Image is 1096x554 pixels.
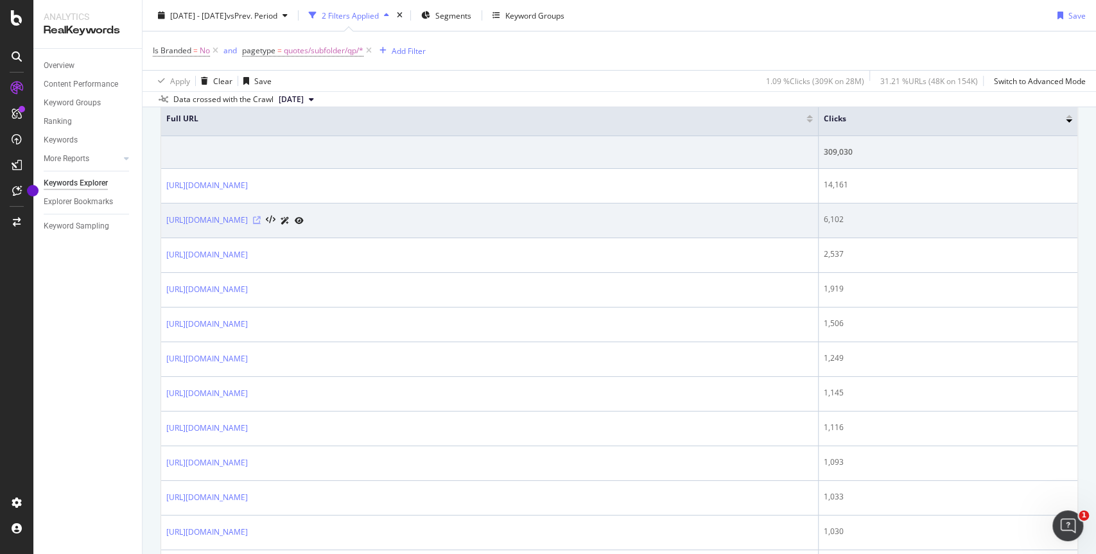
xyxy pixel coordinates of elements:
[824,318,1072,329] div: 1,506
[193,45,198,56] span: =
[44,220,133,233] a: Keyword Sampling
[824,248,1072,260] div: 2,537
[487,5,570,26] button: Keyword Groups
[166,387,248,400] a: [URL][DOMAIN_NAME]
[44,96,101,110] div: Keyword Groups
[295,214,304,227] a: URL Inspection
[200,42,210,60] span: No
[238,71,272,91] button: Save
[170,10,227,21] span: [DATE] - [DATE]
[44,78,133,91] a: Content Performance
[394,9,405,22] div: times
[153,71,190,91] button: Apply
[44,195,113,209] div: Explorer Bookmarks
[281,214,290,227] a: AI Url Details
[44,152,89,166] div: More Reports
[1052,5,1086,26] button: Save
[44,59,74,73] div: Overview
[153,5,293,26] button: [DATE] - [DATE]vsPrev. Period
[44,78,118,91] div: Content Performance
[170,75,190,86] div: Apply
[766,75,864,86] div: 1.09 % Clicks ( 309K on 28M )
[435,10,471,21] span: Segments
[166,318,248,331] a: [URL][DOMAIN_NAME]
[44,220,109,233] div: Keyword Sampling
[173,94,274,105] div: Data crossed with the Crawl
[44,115,133,128] a: Ranking
[166,422,248,435] a: [URL][DOMAIN_NAME]
[374,43,426,58] button: Add Filter
[44,177,108,190] div: Keywords Explorer
[44,23,132,38] div: RealKeywords
[166,248,248,261] a: [URL][DOMAIN_NAME]
[227,10,277,21] span: vs Prev. Period
[322,10,379,21] div: 2 Filters Applied
[166,179,248,192] a: [URL][DOMAIN_NAME]
[1079,510,1089,521] span: 1
[505,10,564,21] div: Keyword Groups
[824,214,1072,225] div: 6,102
[166,526,248,539] a: [URL][DOMAIN_NAME]
[44,177,133,190] a: Keywords Explorer
[824,456,1072,468] div: 1,093
[277,45,282,56] span: =
[274,92,319,107] button: [DATE]
[213,75,232,86] div: Clear
[1068,10,1086,21] div: Save
[44,115,72,128] div: Ranking
[223,44,237,56] button: and
[166,283,248,296] a: [URL][DOMAIN_NAME]
[989,71,1086,91] button: Switch to Advanced Mode
[166,113,787,125] span: Full URL
[824,387,1072,399] div: 1,145
[44,134,133,147] a: Keywords
[824,526,1072,537] div: 1,030
[44,96,133,110] a: Keyword Groups
[196,71,232,91] button: Clear
[166,214,248,227] a: [URL][DOMAIN_NAME]
[392,45,426,56] div: Add Filter
[304,5,394,26] button: 2 Filters Applied
[824,422,1072,433] div: 1,116
[242,45,275,56] span: pagetype
[166,456,248,469] a: [URL][DOMAIN_NAME]
[416,5,476,26] button: Segments
[44,10,132,23] div: Analytics
[254,75,272,86] div: Save
[824,283,1072,295] div: 1,919
[824,352,1072,364] div: 1,249
[44,59,133,73] a: Overview
[994,75,1086,86] div: Switch to Advanced Mode
[223,45,237,56] div: and
[166,491,248,504] a: [URL][DOMAIN_NAME]
[284,42,363,60] span: quotes/subfolder/qp/*
[44,134,78,147] div: Keywords
[279,94,304,105] span: 2025 Apr. 19th
[253,216,261,224] a: Visit Online Page
[44,152,120,166] a: More Reports
[824,113,1047,125] span: Clicks
[880,75,978,86] div: 31.21 % URLs ( 48K on 154K )
[1052,510,1083,541] iframe: Intercom live chat
[153,45,191,56] span: Is Branded
[824,491,1072,503] div: 1,033
[166,352,248,365] a: [URL][DOMAIN_NAME]
[824,179,1072,191] div: 14,161
[266,216,275,225] button: View HTML Source
[824,146,1072,158] div: 309,030
[27,185,39,196] div: Tooltip anchor
[44,195,133,209] a: Explorer Bookmarks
